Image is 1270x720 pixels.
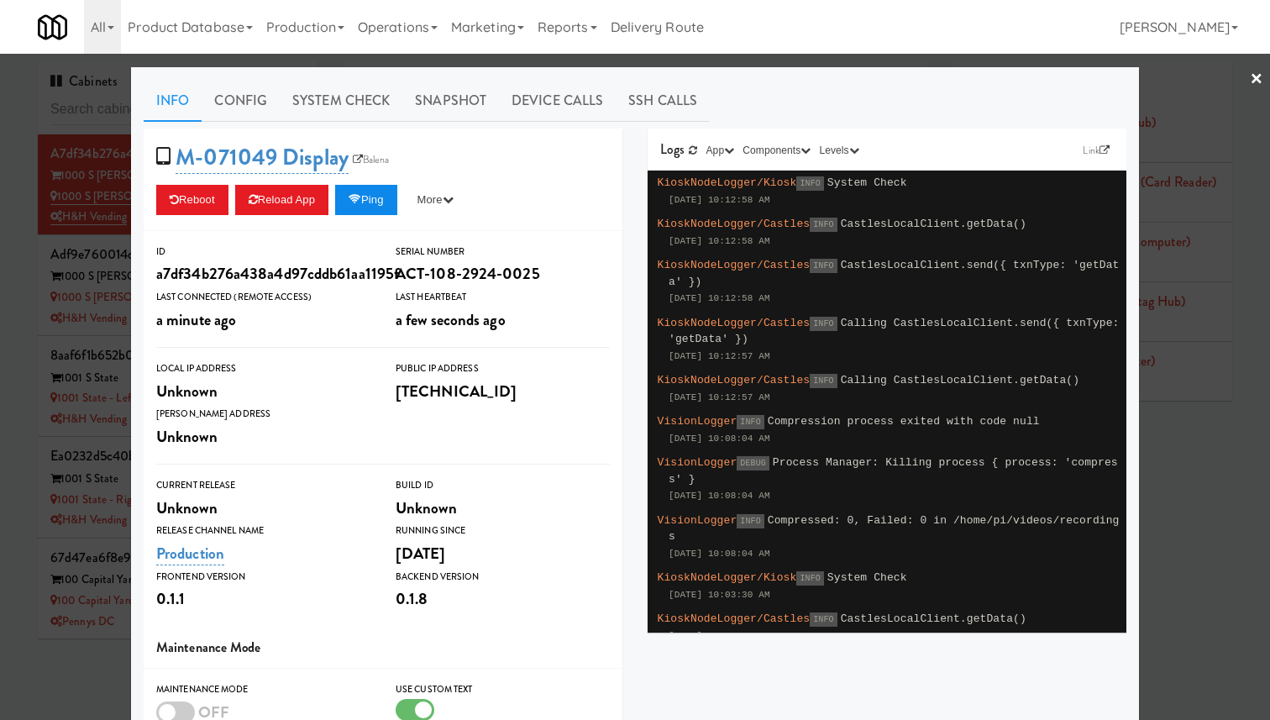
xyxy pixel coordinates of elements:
[280,80,402,122] a: System Check
[156,289,370,306] div: Last Connected (Remote Access)
[156,523,370,539] div: Release Channel Name
[396,360,610,377] div: Public IP Address
[396,289,610,306] div: Last Heartbeat
[396,585,610,613] div: 0.1.8
[156,569,370,586] div: Frontend Version
[235,185,328,215] button: Reload App
[396,494,610,523] div: Unknown
[156,244,370,260] div: ID
[156,423,370,451] div: Unknown
[396,569,610,586] div: Backend Version
[669,317,1120,346] span: Calling CastlesLocalClient.send({ txnType: 'getData' })
[156,681,370,698] div: Maintenance Mode
[669,590,770,600] span: [DATE] 10:03:30 AM
[810,218,837,232] span: INFO
[1250,54,1263,106] a: ×
[737,415,764,429] span: INFO
[702,142,739,159] button: App
[658,456,737,469] span: VisionLogger
[669,195,770,205] span: [DATE] 10:12:58 AM
[156,260,370,288] div: a7df34b276a438a4d97cddb61aa1195f
[669,236,770,246] span: [DATE] 10:12:58 AM
[810,612,837,627] span: INFO
[658,415,737,428] span: VisionLogger
[402,80,499,122] a: Snapshot
[156,308,236,331] span: a minute ago
[737,514,764,528] span: INFO
[658,571,797,584] span: KioskNodeLogger/Kiosk
[669,351,770,361] span: [DATE] 10:12:57 AM
[738,142,815,159] button: Components
[669,434,770,444] span: [DATE] 10:08:04 AM
[658,514,737,527] span: VisionLogger
[669,293,770,303] span: [DATE] 10:12:58 AM
[349,151,394,168] a: Balena
[499,80,616,122] a: Device Calls
[669,514,1120,544] span: Compressed: 0, Failed: 0 in /home/pi/videos/recordings
[616,80,710,122] a: SSH Calls
[737,456,769,470] span: DEBUG
[396,260,610,288] div: ACT-108-2924-0025
[841,612,1026,625] span: CastlesLocalClient.getData()
[796,176,823,191] span: INFO
[669,392,770,402] span: [DATE] 10:12:57 AM
[827,571,907,584] span: System Check
[156,494,370,523] div: Unknown
[669,259,1120,288] span: CastlesLocalClient.send({ txnType: 'getData' })
[202,80,280,122] a: Config
[1078,142,1114,159] a: Link
[841,218,1026,230] span: CastlesLocalClient.getData()
[144,80,202,122] a: Info
[669,491,770,501] span: [DATE] 10:08:04 AM
[396,523,610,539] div: Running Since
[669,549,770,559] span: [DATE] 10:08:04 AM
[396,542,446,565] span: [DATE]
[156,477,370,494] div: Current Release
[768,415,1040,428] span: Compression process exited with code null
[658,218,811,230] span: KioskNodeLogger/Castles
[156,585,370,613] div: 0.1.1
[156,638,261,657] span: Maintenance Mode
[396,681,610,698] div: Use Custom Text
[658,259,811,271] span: KioskNodeLogger/Castles
[404,185,467,215] button: More
[156,360,370,377] div: Local IP Address
[396,377,610,406] div: [TECHNICAL_ID]
[827,176,907,189] span: System Check
[815,142,863,159] button: Levels
[396,244,610,260] div: Serial Number
[810,259,837,273] span: INFO
[796,571,823,586] span: INFO
[156,185,228,215] button: Reboot
[335,185,397,215] button: Ping
[156,542,224,565] a: Production
[669,631,770,641] span: [DATE] 10:03:30 AM
[38,13,67,42] img: Micromart
[176,141,349,174] a: M-071049 Display
[841,374,1079,386] span: Calling CastlesLocalClient.getData()
[396,477,610,494] div: Build Id
[660,139,685,159] span: Logs
[658,176,797,189] span: KioskNodeLogger/Kiosk
[658,317,811,329] span: KioskNodeLogger/Castles
[669,456,1118,486] span: Process Manager: Killing process { process: 'compress' }
[156,406,370,423] div: [PERSON_NAME] Address
[658,374,811,386] span: KioskNodeLogger/Castles
[810,374,837,388] span: INFO
[810,317,837,331] span: INFO
[156,377,370,406] div: Unknown
[658,612,811,625] span: KioskNodeLogger/Castles
[396,308,506,331] span: a few seconds ago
